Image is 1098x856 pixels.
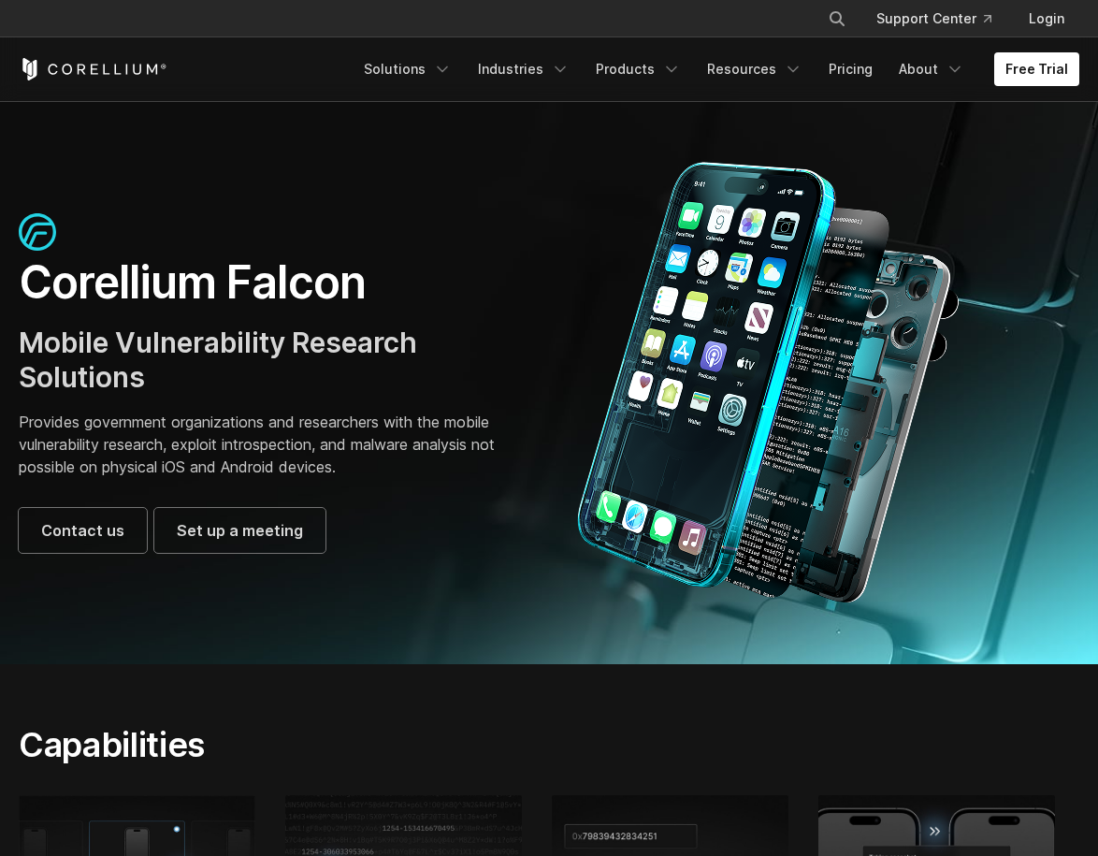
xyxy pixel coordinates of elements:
span: Mobile Vulnerability Research Solutions [19,326,417,395]
a: Resources [696,52,814,86]
img: Corellium_Falcon Hero 1 [568,161,970,604]
div: Navigation Menu [805,2,1079,36]
button: Search [820,2,854,36]
a: Support Center [861,2,1006,36]
h2: Capabilities [19,724,714,765]
a: Free Trial [994,52,1079,86]
span: Contact us [41,519,124,542]
a: Pricing [817,52,884,86]
a: Industries [467,52,581,86]
a: Corellium Home [19,58,167,80]
img: falcon-icon [19,213,56,251]
div: Navigation Menu [353,52,1079,86]
a: Set up a meeting [154,508,325,553]
h1: Corellium Falcon [19,254,530,311]
a: Login [1014,2,1079,36]
span: Set up a meeting [177,519,303,542]
a: Contact us [19,508,147,553]
a: About [888,52,975,86]
p: Provides government organizations and researchers with the mobile vulnerability research, exploit... [19,411,530,478]
a: Solutions [353,52,463,86]
a: Products [585,52,692,86]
